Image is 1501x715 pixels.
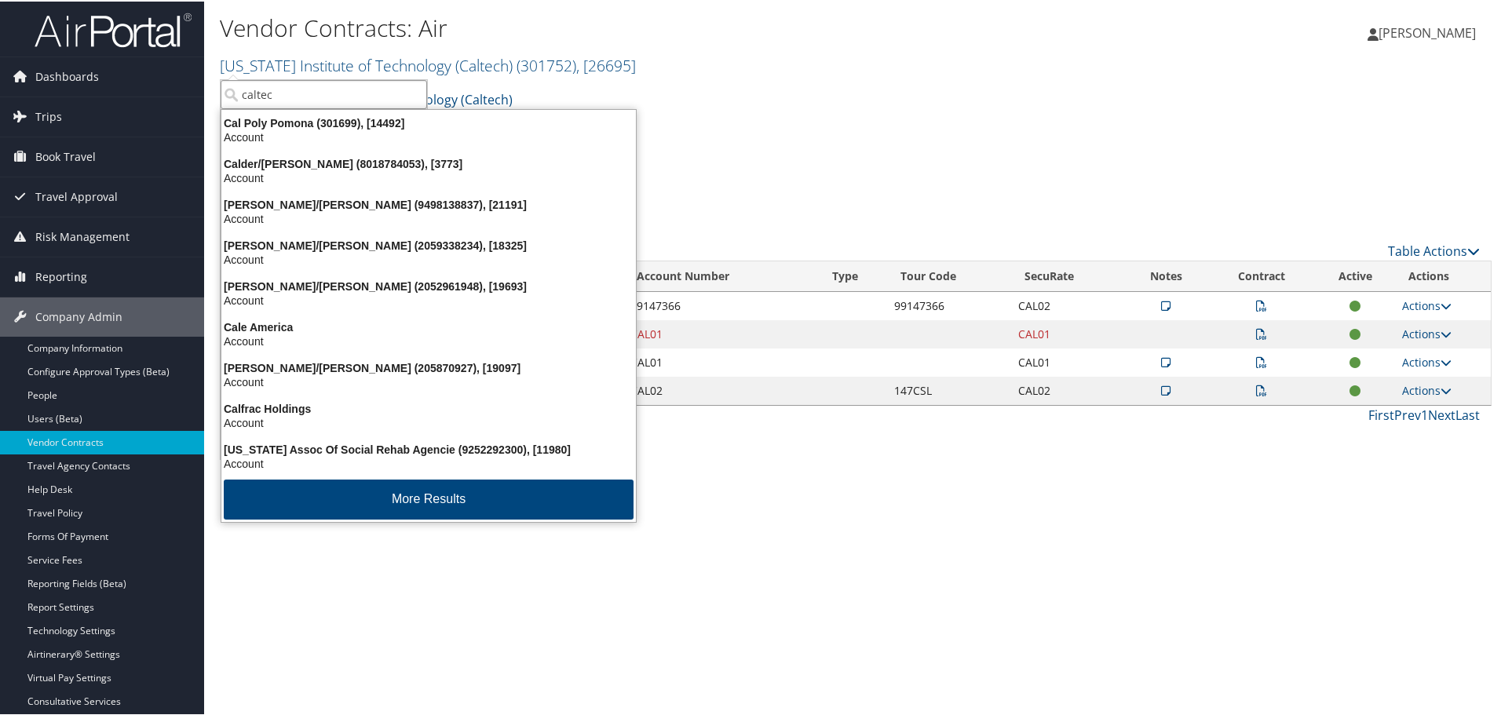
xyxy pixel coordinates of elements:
[623,375,819,403] td: CAL02
[212,196,645,210] div: [PERSON_NAME]/[PERSON_NAME] (9498138837), [21191]
[212,278,645,292] div: [PERSON_NAME]/[PERSON_NAME] (2052961948), [19693]
[1402,297,1452,312] a: Actions
[1010,290,1126,319] td: CAL02
[1010,347,1126,375] td: CAL01
[1402,325,1452,340] a: Actions
[1402,381,1452,396] a: Actions
[212,359,645,374] div: [PERSON_NAME]/[PERSON_NAME] (205870927), [19097]
[1206,260,1316,290] th: Contract: activate to sort column ascending
[224,478,634,518] button: More Results
[1010,319,1126,347] td: CAL01
[1379,23,1476,40] span: [PERSON_NAME]
[35,56,99,95] span: Dashboards
[1421,405,1428,422] a: 1
[1010,375,1126,403] td: CAL02
[35,176,118,215] span: Travel Approval
[212,455,645,469] div: Account
[35,10,192,47] img: airportal-logo.png
[886,375,1010,403] td: 147CSL
[1126,260,1207,290] th: Notes: activate to sort column ascending
[1394,260,1491,290] th: Actions
[35,296,122,335] span: Company Admin
[1402,353,1452,368] a: Actions
[35,96,62,135] span: Trips
[220,53,636,75] a: [US_STATE] Institute of Technology (Caltech)
[220,172,1492,214] div: There are contracts.
[212,292,645,306] div: Account
[1394,405,1421,422] a: Prev
[576,53,636,75] span: , [ 26695 ]
[212,251,645,265] div: Account
[1368,405,1394,422] a: First
[35,216,130,255] span: Risk Management
[35,136,96,175] span: Book Travel
[623,319,819,347] td: CAL01
[623,260,819,290] th: Account Number: activate to sort column ascending
[212,210,645,224] div: Account
[212,237,645,251] div: [PERSON_NAME]/[PERSON_NAME] (2059338234), [18325]
[212,374,645,388] div: Account
[35,256,87,295] span: Reporting
[1388,241,1480,258] a: Table Actions
[818,260,886,290] th: Type: activate to sort column ascending
[1455,405,1480,422] a: Last
[212,414,645,429] div: Account
[886,290,1010,319] td: 99147366
[212,319,645,333] div: Cale America
[1428,405,1455,422] a: Next
[212,400,645,414] div: Calfrac Holdings
[220,10,1068,43] h1: Vendor Contracts: Air
[1317,260,1394,290] th: Active: activate to sort column ascending
[212,115,645,129] div: Cal Poly Pomona (301699), [14492]
[212,170,645,184] div: Account
[1368,8,1492,55] a: [PERSON_NAME]
[212,129,645,143] div: Account
[623,290,819,319] td: 99147366
[1010,260,1126,290] th: SecuRate: activate to sort column ascending
[886,260,1010,290] th: Tour Code: activate to sort column ascending
[212,155,645,170] div: Calder/[PERSON_NAME] (8018784053), [3773]
[212,441,645,455] div: [US_STATE] Assoc Of Social Rehab Agencie (9252292300), [11980]
[517,53,576,75] span: ( 301752 )
[221,78,427,108] input: Search Accounts
[623,347,819,375] td: CAL01
[212,333,645,347] div: Account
